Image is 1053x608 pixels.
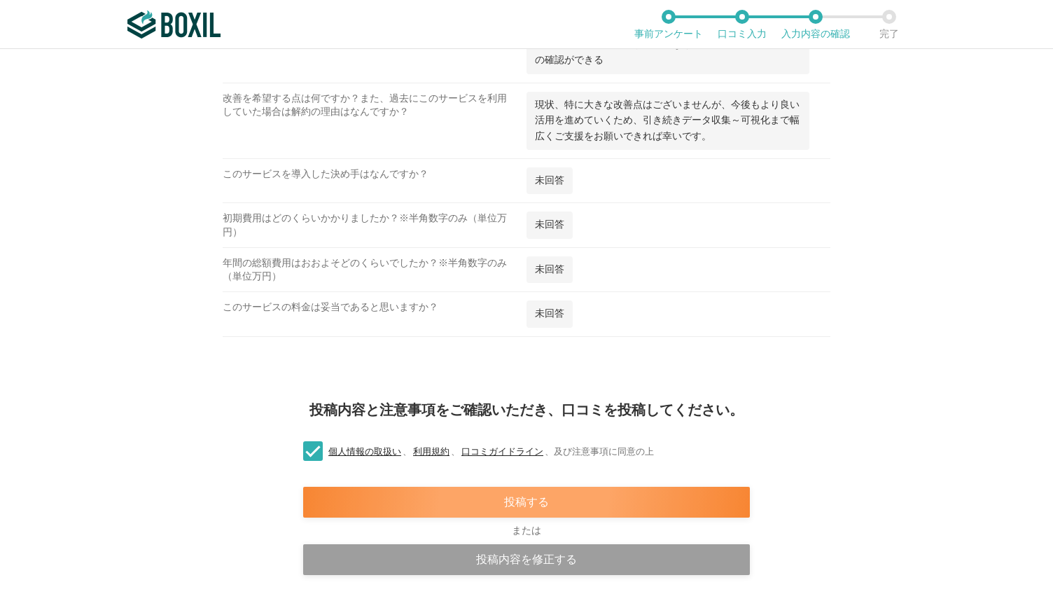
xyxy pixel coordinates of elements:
[632,10,705,39] li: 事前アンケート
[705,10,779,39] li: 口コミ入力
[223,92,526,158] div: 改善を希望する点は何ですか？また、過去にこのサービスを利用していた場合は解約の理由はなんですか？
[535,308,564,319] span: 未回答
[303,487,750,518] div: 投稿する
[852,10,926,39] li: 完了
[223,212,526,247] div: 初期費用はどのくらいかかりましたか？※半角数字のみ（単位万円）
[127,11,221,39] img: ボクシルSaaS_ロゴ
[535,264,564,275] span: 未回答
[303,544,750,575] div: 投稿内容を修正する
[327,446,403,457] a: 個人情報の取扱い
[223,300,526,336] div: このサービスの料金は妥当であると思いますか？
[223,256,526,291] div: 年間の総額費用はおおよそどのくらいでしたか？※半角数字のみ（単位万円）
[292,445,654,460] label: 、 、 、 及び注意事項に同意の上
[535,219,564,230] span: 未回答
[535,99,800,141] span: 現状、特に大きな改善点はございませんが、今後もより良い活用を進めていくため、引き続きデータ収集～可視化まで幅広くご支援をお願いできれば幸いです。
[535,175,564,186] span: 未回答
[460,446,545,457] a: 口コミガイドライン
[412,446,451,457] a: 利用規約
[223,167,526,202] div: このサービスを導入した決め手はなんですか？
[779,10,852,39] li: 入力内容の確認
